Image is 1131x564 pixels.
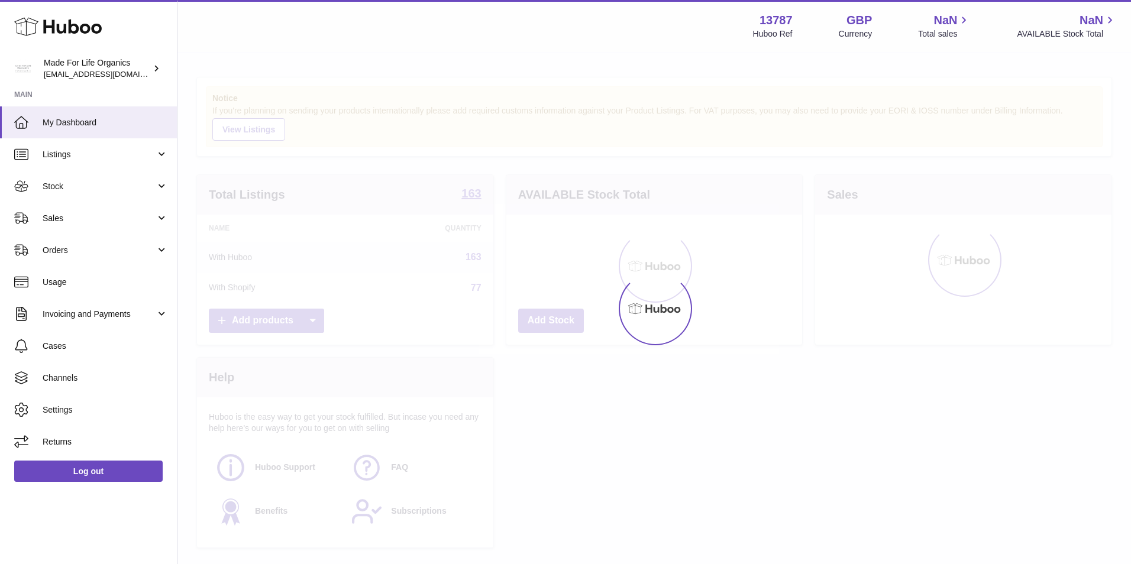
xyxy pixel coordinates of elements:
span: NaN [933,12,957,28]
span: Cases [43,341,168,352]
span: Listings [43,149,156,160]
strong: GBP [846,12,872,28]
span: Stock [43,181,156,192]
div: Made For Life Organics [44,57,150,80]
a: NaN Total sales [918,12,971,40]
strong: 13787 [760,12,793,28]
span: My Dashboard [43,117,168,128]
div: Currency [839,28,873,40]
span: AVAILABLE Stock Total [1017,28,1117,40]
span: Settings [43,404,168,416]
img: internalAdmin-13787@internal.huboo.com [14,60,32,77]
span: Invoicing and Payments [43,309,156,320]
a: Log out [14,461,163,482]
span: Sales [43,213,156,224]
span: Total sales [918,28,971,40]
span: Usage [43,277,168,288]
span: Channels [43,372,168,384]
div: Huboo Ref [753,28,793,40]
span: NaN [1080,12,1103,28]
span: Orders [43,245,156,256]
a: NaN AVAILABLE Stock Total [1017,12,1117,40]
span: Returns [43,436,168,448]
span: [EMAIL_ADDRESS][DOMAIN_NAME] [44,69,174,79]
